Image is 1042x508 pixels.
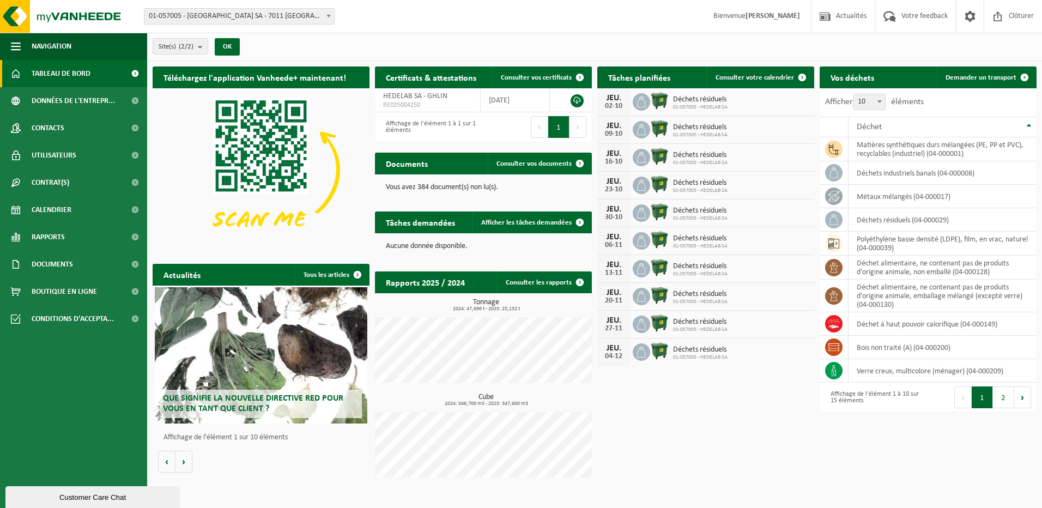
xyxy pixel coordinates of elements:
span: Navigation [32,33,71,60]
div: JEU. [603,261,625,269]
strong: [PERSON_NAME] [746,12,800,20]
td: déchet alimentaire, ne contenant pas de produits d'origine animale, non emballé (04-000128) [849,256,1037,280]
td: bois non traité (A) (04-000200) [849,336,1037,359]
td: verre creux, multicolore (ménager) (04-000209) [849,359,1037,383]
h2: Documents [375,153,439,174]
a: Consulter vos certificats [492,66,591,88]
span: Déchets résiduels [673,207,728,215]
span: Données de l'entrepr... [32,87,115,114]
h2: Rapports 2025 / 2024 [375,271,476,293]
span: HEDELAB SA - GHLIN [383,92,447,100]
a: Afficher les tâches demandées [472,211,591,233]
button: Vorige [158,451,175,473]
td: matières synthétiques durs mélangées (PE, PP et PVC), recyclables (industriel) (04-000001) [849,137,1037,161]
span: 01-057005 - HEDELAB SA [673,104,728,111]
img: WB-1100-HPE-GN-01 [650,119,669,138]
div: JEU. [603,316,625,325]
h3: Cube [380,394,592,407]
span: Consulter votre calendrier [716,74,794,81]
button: Next [570,116,586,138]
span: Afficher les tâches demandées [481,219,572,226]
td: déchet alimentaire, ne contenant pas de produits d'origine animale, emballage mélangé (excepté ve... [849,280,1037,312]
button: OK [215,38,240,56]
span: Consulter vos documents [496,160,572,167]
td: [DATE] [481,88,549,112]
div: JEU. [603,205,625,214]
span: Déchets résiduels [673,346,728,354]
button: 2 [993,386,1014,408]
img: WB-1100-HPE-GN-01 [650,314,669,332]
div: 23-10 [603,186,625,193]
span: Déchets résiduels [673,151,728,160]
span: Déchets résiduels [673,123,728,132]
div: 13-11 [603,269,625,277]
img: WB-1100-HPE-GN-01 [650,286,669,305]
button: 1 [972,386,993,408]
span: Utilisateurs [32,142,76,169]
td: déchets industriels banals (04-000008) [849,161,1037,185]
p: Aucune donnée disponible. [386,243,581,250]
div: Affichage de l'élément 1 à 1 sur 1 éléments [380,115,478,139]
count: (2/2) [179,43,193,50]
img: WB-1100-HPE-GN-01 [650,231,669,249]
a: Consulter les rapports [497,271,591,293]
h2: Certificats & attestations [375,66,487,88]
div: JEU. [603,233,625,241]
iframe: chat widget [5,484,182,508]
h2: Actualités [153,264,211,285]
button: Next [1014,386,1031,408]
div: 20-11 [603,297,625,305]
div: JEU. [603,344,625,353]
span: Contacts [32,114,64,142]
span: 01-057005 - HEDELAB SA [673,132,728,138]
button: Previous [954,386,972,408]
div: 04-12 [603,353,625,360]
div: 27-11 [603,325,625,332]
span: 01-057005 - HEDELAB SA - 7011 GHLIN, ROUTE DE WALLONIE 138-140 [144,8,335,25]
img: WB-1100-HPE-GN-01 [650,92,669,110]
img: Download de VHEPlus App [153,88,369,251]
a: Consulter votre calendrier [707,66,813,88]
span: Site(s) [159,39,193,55]
div: JEU. [603,94,625,102]
td: métaux mélangés (04-000017) [849,185,1037,208]
td: polyéthylène basse densité (LDPE), film, en vrac, naturel (04-000039) [849,232,1037,256]
button: Site(s)(2/2) [153,38,208,55]
span: Déchets résiduels [673,318,728,326]
h2: Tâches planifiées [597,66,681,88]
div: Affichage de l'élément 1 à 10 sur 15 éléments [825,385,923,409]
span: Déchets résiduels [673,95,728,104]
span: Rapports [32,223,65,251]
span: Déchet [857,123,882,131]
h3: Tonnage [380,299,592,312]
span: 01-057005 - HEDELAB SA [673,271,728,277]
img: WB-1100-HPE-GN-01 [650,342,669,360]
div: JEU. [603,288,625,297]
span: Demander un transport [946,74,1016,81]
a: Que signifie la nouvelle directive RED pour vous en tant que client ? [155,287,367,424]
button: 1 [548,116,570,138]
span: Calendrier [32,196,71,223]
p: Vous avez 384 document(s) non lu(s). [386,184,581,191]
span: Conditions d'accepta... [32,305,114,332]
span: Déchets résiduels [673,179,728,188]
span: 10 [853,94,885,110]
label: Afficher éléments [825,98,924,106]
img: WB-1100-HPE-GN-01 [650,258,669,277]
div: JEU. [603,177,625,186]
h2: Tâches demandées [375,211,466,233]
span: 01-057005 - HEDELAB SA - 7011 GHLIN, ROUTE DE WALLONIE 138-140 [144,9,334,24]
div: 30-10 [603,214,625,221]
span: 2024: 546,700 m3 - 2025: 347,600 m3 [380,401,592,407]
div: 06-11 [603,241,625,249]
span: Documents [32,251,73,278]
td: déchets résiduels (04-000029) [849,208,1037,232]
span: Contrat(s) [32,169,69,196]
div: JEU. [603,149,625,158]
div: 16-10 [603,158,625,166]
span: 2024: 47,696 t - 2025: 25,132 t [380,306,592,312]
span: 01-057005 - HEDELAB SA [673,243,728,250]
span: 01-057005 - HEDELAB SA [673,215,728,222]
a: Tous les articles [295,264,368,286]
